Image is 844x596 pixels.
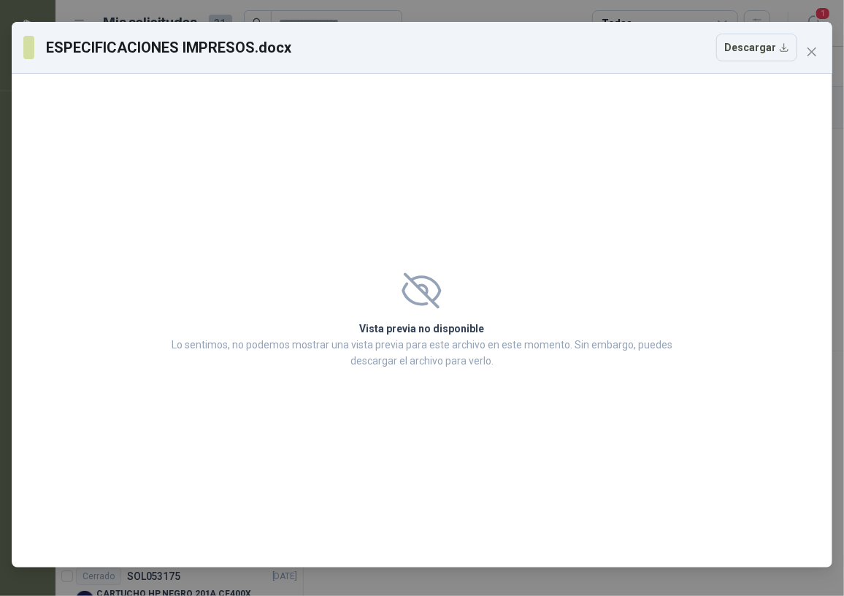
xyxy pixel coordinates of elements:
span: close [806,46,818,58]
button: Descargar [716,34,797,61]
h3: ESPECIFICACIONES IMPRESOS.docx [46,37,292,58]
button: Close [800,40,824,64]
p: Lo sentimos, no podemos mostrar una vista previa para este archivo en este momento. Sin embargo, ... [167,337,677,369]
h2: Vista previa no disponible [167,321,677,337]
